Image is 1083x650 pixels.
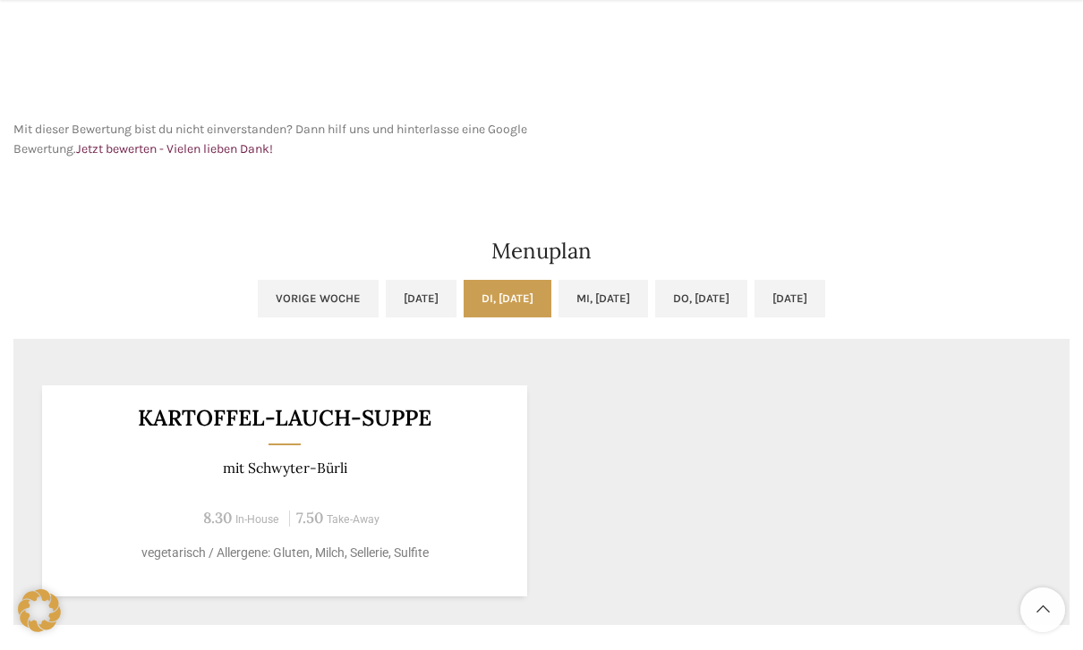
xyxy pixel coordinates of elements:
[76,141,273,156] a: Jetzt bewerten - Vielen lieben Dank!
[559,280,648,317] a: Mi, [DATE]
[235,513,279,526] span: In-House
[203,508,232,528] span: 8.30
[755,280,825,317] a: [DATE]
[258,280,379,317] a: Vorige Woche
[13,241,1070,262] h2: Menuplan
[64,544,506,562] p: vegetarisch / Allergene: Gluten, Milch, Sellerie, Sulfite
[327,513,379,526] span: Take-Away
[64,407,506,429] h3: Kartoffel-Lauch-Suppe
[464,280,551,317] a: Di, [DATE]
[655,280,747,317] a: Do, [DATE]
[64,460,506,477] p: mit Schwyter-Bürli
[1020,587,1065,632] a: Scroll to top button
[386,280,456,317] a: [DATE]
[13,120,533,160] p: Mit dieser Bewertung bist du nicht einverstanden? Dann hilf uns und hinterlasse eine Google Bewer...
[296,508,323,528] span: 7.50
